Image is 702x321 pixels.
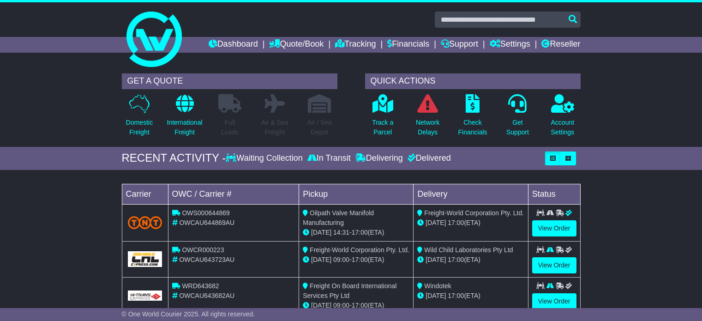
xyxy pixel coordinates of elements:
span: [DATE] [426,256,446,263]
div: GET A QUOTE [122,73,337,89]
span: © One World Courier 2025. All rights reserved. [122,310,255,318]
span: Freight-World Corporation Pty. Ltd. [310,246,409,254]
span: OWCAU644869AU [179,219,234,226]
p: Track a Parcel [372,118,393,137]
p: Get Support [506,118,529,137]
span: [DATE] [311,256,331,263]
span: Windotek [424,282,451,290]
span: 17:00 [352,302,368,309]
a: Quote/Book [269,37,324,53]
a: Tracking [335,37,376,53]
img: GetCarrierServiceLogo [128,251,162,267]
a: NetworkDelays [415,94,440,142]
div: (ETA) [417,218,524,228]
div: - (ETA) [303,228,409,237]
a: View Order [532,220,576,236]
a: Dashboard [209,37,258,53]
a: Support [441,37,478,53]
a: Track aParcel [372,94,394,142]
a: DomesticFreight [126,94,153,142]
span: 17:00 [448,256,464,263]
p: International Freight [167,118,202,137]
div: In Transit [305,153,353,164]
img: TNT_Domestic.png [128,216,162,229]
p: Air / Sea Depot [307,118,332,137]
span: Freight On Board International Services Pty Ltd [303,282,396,299]
a: View Order [532,257,576,273]
span: OWS000644869 [182,209,230,217]
a: CheckFinancials [458,94,488,142]
span: Oilpath Valve Manifold Manufacturing [303,209,374,226]
span: [DATE] [311,302,331,309]
span: Freight-World Corporation Pty. Ltd. [424,209,524,217]
p: Account Settings [551,118,575,137]
a: Settings [490,37,530,53]
span: WRD643682 [182,282,219,290]
div: Delivering [353,153,405,164]
img: GetCarrierServiceLogo [128,291,162,301]
span: 09:00 [333,302,349,309]
a: View Order [532,293,576,309]
p: Domestic Freight [126,118,153,137]
span: OWCR000223 [182,246,224,254]
a: AccountSettings [551,94,575,142]
span: OWCAU643723AU [179,256,234,263]
span: [DATE] [426,292,446,299]
p: Air & Sea Freight [261,118,288,137]
div: (ETA) [417,291,524,301]
span: 09:00 [333,256,349,263]
p: Check Financials [458,118,487,137]
td: Delivery [414,184,528,204]
p: Full Loads [218,118,241,137]
div: Waiting Collection [226,153,305,164]
span: 17:00 [448,292,464,299]
div: Delivered [405,153,451,164]
div: QUICK ACTIONS [365,73,581,89]
span: OWCAU643682AU [179,292,234,299]
span: Wild Child Laboratories Pty Ltd [424,246,513,254]
div: - (ETA) [303,301,409,310]
span: [DATE] [426,219,446,226]
div: (ETA) [417,255,524,265]
span: [DATE] [311,229,331,236]
span: 17:00 [352,229,368,236]
a: GetSupport [506,94,529,142]
td: OWC / Carrier # [168,184,299,204]
span: 17:00 [448,219,464,226]
a: InternationalFreight [166,94,203,142]
div: RECENT ACTIVITY - [122,151,226,165]
a: Reseller [541,37,580,53]
td: Pickup [299,184,414,204]
span: 17:00 [352,256,368,263]
span: 14:31 [333,229,349,236]
a: Financials [387,37,429,53]
td: Status [528,184,580,204]
td: Carrier [122,184,168,204]
div: - (ETA) [303,255,409,265]
p: Network Delays [416,118,439,137]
